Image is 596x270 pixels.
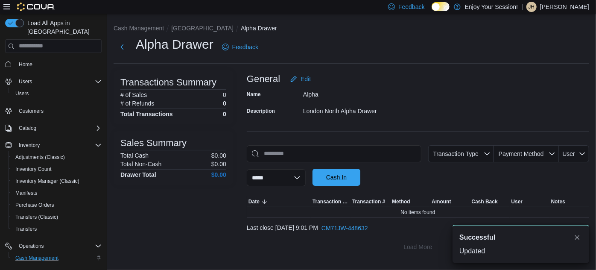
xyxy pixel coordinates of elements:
[15,202,54,208] span: Purchase Orders
[12,188,41,198] a: Manifests
[12,253,102,263] span: Cash Management
[2,139,105,151] button: Inventory
[114,25,164,32] button: Cash Management
[12,200,58,210] a: Purchase Orders
[223,111,226,117] h4: 0
[287,70,314,88] button: Edit
[472,198,498,205] span: Cash Back
[15,214,58,220] span: Transfers (Classic)
[114,24,589,34] nav: An example of EuiBreadcrumbs
[15,140,43,150] button: Inventory
[12,224,40,234] a: Transfers
[12,88,32,99] a: Users
[12,152,68,162] a: Adjustments (Classic)
[15,123,40,133] button: Catalog
[321,224,368,232] span: CM71JW-448632
[9,187,105,199] button: Manifests
[301,75,311,83] span: Edit
[432,2,450,11] input: Dark Mode
[432,11,432,12] span: Dark Mode
[428,145,494,162] button: Transaction Type
[223,91,226,98] p: 0
[12,188,102,198] span: Manifests
[15,59,36,70] a: Home
[430,197,470,207] button: Amount
[15,241,102,251] span: Operations
[15,76,102,87] span: Users
[12,176,102,186] span: Inventory Manager (Classic)
[120,152,149,159] h6: Total Cash
[15,106,47,116] a: Customers
[247,220,589,237] div: Last close [DATE] 9:01 PM
[494,145,559,162] button: Payment Method
[432,198,451,205] span: Amount
[120,171,156,178] h4: Drawer Total
[470,197,510,207] button: Cash Back
[404,243,432,251] span: Load More
[136,36,213,53] h1: Alpha Drawer
[326,173,347,182] span: Cash In
[352,198,385,205] span: Transaction #
[9,223,105,235] button: Transfers
[549,197,589,207] button: Notes
[247,91,261,98] label: Name
[12,88,102,99] span: Users
[247,197,311,207] button: Date
[171,25,234,32] button: [GEOGRAPHIC_DATA]
[313,169,360,186] button: Cash In
[219,38,262,56] a: Feedback
[120,138,187,148] h3: Sales Summary
[9,88,105,100] button: Users
[390,197,430,207] button: Method
[392,198,410,205] span: Method
[311,197,351,207] button: Transaction Type
[2,240,105,252] button: Operations
[551,198,565,205] span: Notes
[15,241,47,251] button: Operations
[114,38,131,56] button: Next
[398,3,424,11] span: Feedback
[247,108,275,114] label: Description
[9,163,105,175] button: Inventory Count
[24,19,102,36] span: Load All Apps in [GEOGRAPHIC_DATA]
[247,74,280,84] h3: General
[459,232,495,243] span: Successful
[19,61,32,68] span: Home
[247,145,421,162] input: This is a search bar. As you type, the results lower in the page will automatically filter.
[559,145,589,162] button: User
[15,106,102,116] span: Customers
[15,59,102,70] span: Home
[19,142,40,149] span: Inventory
[120,91,147,98] h6: # of Sales
[9,252,105,264] button: Cash Management
[223,100,226,107] p: 0
[120,77,216,88] h3: Transactions Summary
[12,212,102,222] span: Transfers (Classic)
[510,197,549,207] button: User
[211,161,226,167] p: $0.00
[241,25,277,32] button: Alpha Drawer
[313,198,349,205] span: Transaction Type
[465,2,518,12] p: Enjoy Your Session!
[401,209,435,216] span: No items found
[15,178,79,185] span: Inventory Manager (Classic)
[15,140,102,150] span: Inventory
[526,2,537,12] div: Justin Hutchings
[9,175,105,187] button: Inventory Manager (Classic)
[12,224,102,234] span: Transfers
[9,199,105,211] button: Purchase Orders
[459,232,582,243] div: Notification
[12,152,102,162] span: Adjustments (Classic)
[529,2,535,12] span: JH
[211,171,226,178] h4: $0.00
[120,111,173,117] h4: Total Transactions
[540,2,589,12] p: [PERSON_NAME]
[15,255,58,261] span: Cash Management
[2,105,105,117] button: Customers
[17,3,55,11] img: Cova
[318,220,371,237] button: CM71JW-448632
[2,76,105,88] button: Users
[15,123,102,133] span: Catalog
[248,198,260,205] span: Date
[9,211,105,223] button: Transfers (Classic)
